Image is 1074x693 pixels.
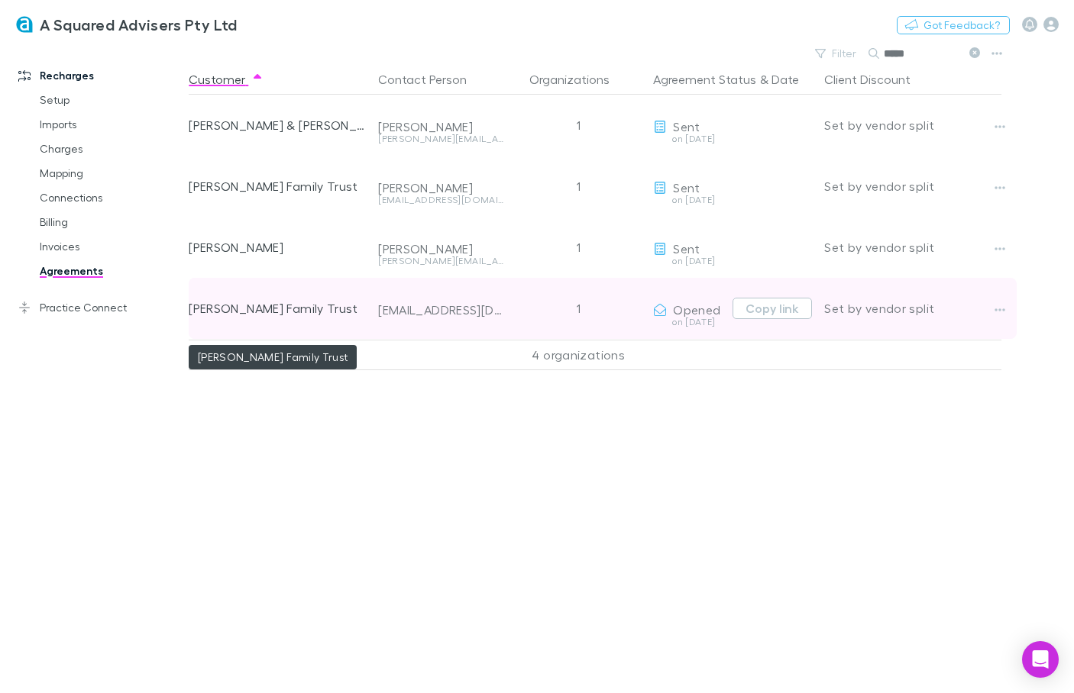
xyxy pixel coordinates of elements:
[189,217,366,278] div: [PERSON_NAME]
[378,180,503,195] div: [PERSON_NAME]
[15,15,34,34] img: A Squared Advisers Pty Ltd's Logo
[378,134,503,143] div: [PERSON_NAME][EMAIL_ADDRESS][DOMAIN_NAME]
[510,278,647,339] div: 1
[824,156,1001,217] div: Set by vendor split
[824,64,929,95] button: Client Discount
[24,259,186,283] a: Agreements
[378,256,503,266] div: [PERSON_NAME][EMAIL_ADDRESS][DOMAIN_NAME]
[673,241,700,256] span: Sent
[510,217,647,278] div: 1
[653,256,812,266] div: on [DATE]
[378,302,503,317] div: [EMAIL_ADDRESS][DOMAIN_NAME]
[1022,641,1059,678] div: Open Intercom Messenger
[772,64,799,95] button: Date
[24,161,186,185] a: Mapping
[189,95,366,156] div: [PERSON_NAME] & [PERSON_NAME] & [PERSON_NAME]
[510,156,647,217] div: 1
[189,64,264,95] button: Customer
[24,88,186,112] a: Setup
[378,195,503,205] div: [EMAIL_ADDRESS][DOMAIN_NAME]
[3,63,186,88] a: Recharges
[673,302,720,317] span: Opened
[24,185,186,210] a: Connections
[653,134,812,143] div: on [DATE]
[653,64,756,95] button: Agreement Status
[897,16,1010,34] button: Got Feedback?
[673,119,700,134] span: Sent
[653,195,812,205] div: on [DATE]
[653,64,812,95] div: &
[653,317,726,327] div: on [DATE]
[529,64,628,95] button: Organizations
[378,64,485,95] button: Contact Person
[189,156,366,217] div: [PERSON_NAME] Family Trust
[24,210,186,234] a: Billing
[807,44,865,63] button: Filter
[189,340,372,370] div: 4 customers
[378,119,503,134] div: [PERSON_NAME]
[24,234,186,259] a: Invoices
[24,112,186,137] a: Imports
[824,217,1001,278] div: Set by vendor split
[40,15,238,34] h3: A Squared Advisers Pty Ltd
[510,95,647,156] div: 1
[673,180,700,195] span: Sent
[6,6,247,43] a: A Squared Advisers Pty Ltd
[3,295,186,320] a: Practice Connect
[510,340,647,370] div: 4 organizations
[824,95,1001,156] div: Set by vendor split
[189,278,366,339] div: [PERSON_NAME] Family Trust
[378,241,503,256] div: [PERSON_NAME]
[733,298,812,319] button: Copy link
[824,278,1001,339] div: Set by vendor split
[24,137,186,161] a: Charges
